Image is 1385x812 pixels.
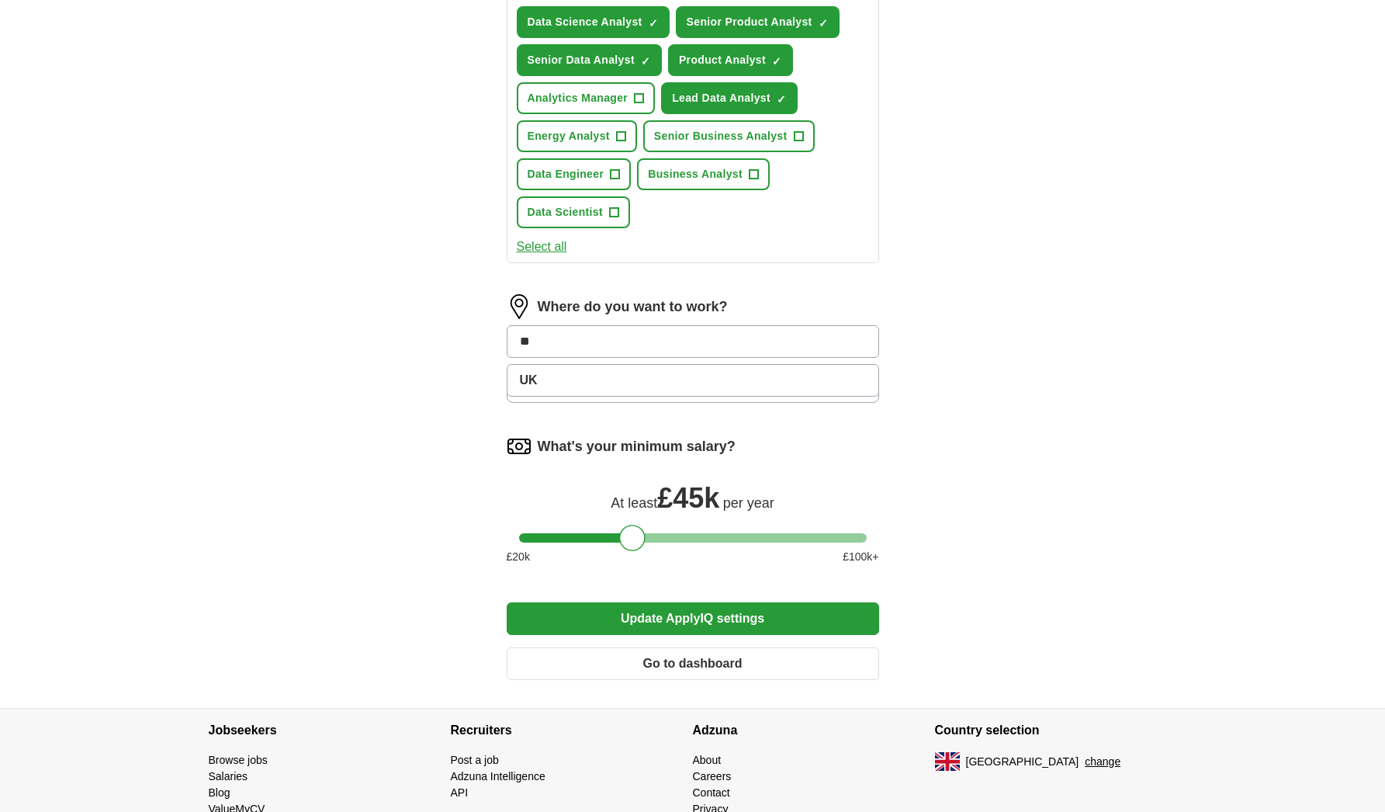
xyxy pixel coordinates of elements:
span: ✓ [777,93,786,106]
strong: UK [520,373,538,387]
span: Product Analyst [679,52,766,68]
button: Senior Product Analyst✓ [676,6,840,38]
span: Senior Product Analyst [687,14,812,30]
span: £ 45k [657,482,719,514]
span: Data Engineer [528,166,604,182]
button: Senior Business Analyst [643,120,815,152]
span: ✓ [649,17,658,29]
span: £ 100 k+ [843,549,878,565]
a: Post a job [451,754,499,766]
label: What's your minimum salary? [538,436,736,457]
button: Product Analyst✓ [668,44,793,76]
button: Data Scientist [517,196,631,228]
span: [GEOGRAPHIC_DATA] [966,754,1079,770]
a: About [693,754,722,766]
img: UK flag [935,752,960,771]
img: location.png [507,294,531,319]
span: Data Scientist [528,204,604,220]
span: Senior Business Analyst [654,128,788,144]
span: ✓ [772,55,781,68]
button: Energy Analyst [517,120,637,152]
h4: Country selection [935,709,1177,752]
span: Analytics Manager [528,90,628,106]
a: Careers [693,770,732,783]
span: Data Science Analyst [528,14,642,30]
span: Senior Data Analyst [528,52,635,68]
a: Contact [693,786,730,799]
a: Adzuna Intelligence [451,770,545,783]
button: Data Engineer [517,158,632,190]
button: Go to dashboard [507,647,879,680]
button: change [1085,754,1120,770]
button: Data Science Analyst✓ [517,6,670,38]
button: Business Analyst [637,158,770,190]
span: Energy Analyst [528,128,610,144]
button: Analytics Manager [517,82,656,114]
label: Where do you want to work? [538,297,728,318]
button: Update ApplyIQ settings [507,602,879,635]
span: Business Analyst [648,166,743,182]
span: ✓ [641,55,650,68]
button: Select all [517,238,567,256]
span: ✓ [819,17,828,29]
a: Salaries [209,770,248,783]
span: At least [611,495,657,511]
button: Lead Data Analyst✓ [661,82,798,114]
a: Blog [209,786,230,799]
button: Senior Data Analyst✓ [517,44,662,76]
a: API [451,786,469,799]
span: per year [723,495,774,511]
a: Browse jobs [209,754,268,766]
span: £ 20 k [507,549,530,565]
img: salary.png [507,434,531,459]
span: Lead Data Analyst [672,90,770,106]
